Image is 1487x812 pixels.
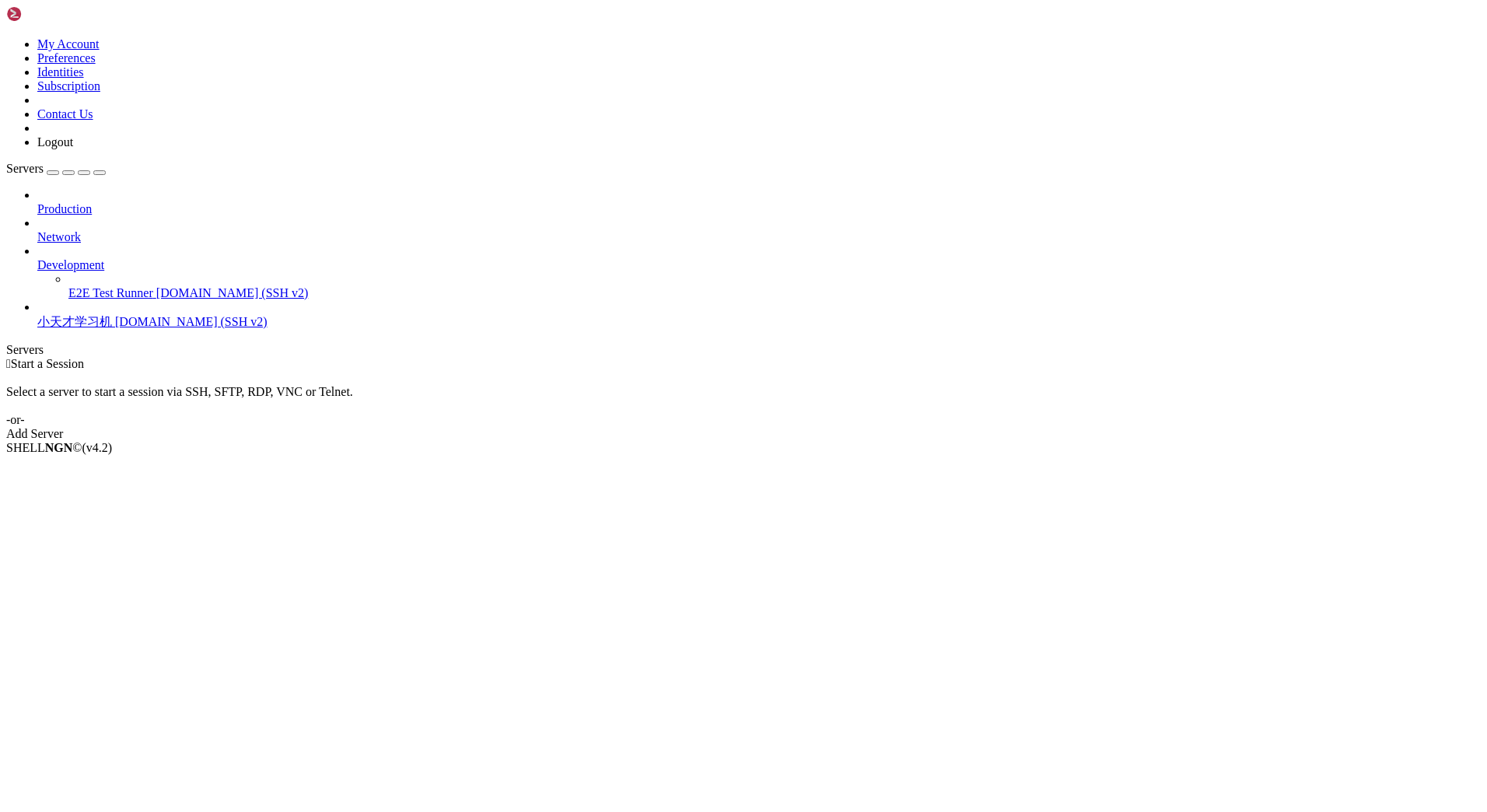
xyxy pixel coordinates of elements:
[6,441,112,454] span: SHELL ©
[6,162,106,175] a: Servers
[37,216,1481,244] li: Network
[68,272,1481,300] li: E2E Test Runner [DOMAIN_NAME] (SSH v2)
[37,79,100,93] a: Subscription
[6,343,1481,357] div: Servers
[6,427,1481,441] div: Add Server
[37,202,92,215] span: Production
[45,441,73,454] b: NGN
[6,6,96,22] img: Shellngn
[37,244,1481,300] li: Development
[37,315,112,328] span: 小天才学习机
[6,357,11,370] span: 
[37,230,81,243] span: Network
[37,202,1481,216] a: Production
[37,107,93,121] a: Contact Us
[37,65,84,79] a: Identities
[156,286,309,299] span: [DOMAIN_NAME] (SSH v2)
[37,300,1481,331] li: 小天才学习机 [DOMAIN_NAME] (SSH v2)
[37,188,1481,216] li: Production
[37,37,100,51] a: My Account
[37,51,96,65] a: Preferences
[37,314,1481,331] a: 小天才学习机 [DOMAIN_NAME] (SSH v2)
[37,258,1481,272] a: Development
[11,357,84,370] span: Start a Session
[115,315,268,328] span: [DOMAIN_NAME] (SSH v2)
[6,371,1481,427] div: Select a server to start a session via SSH, SFTP, RDP, VNC or Telnet. -or-
[37,135,73,149] a: Logout
[37,230,1481,244] a: Network
[68,286,153,299] span: E2E Test Runner
[82,441,113,454] span: 4.2.0
[6,162,44,175] span: Servers
[68,286,1481,300] a: E2E Test Runner [DOMAIN_NAME] (SSH v2)
[37,258,104,271] span: Development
